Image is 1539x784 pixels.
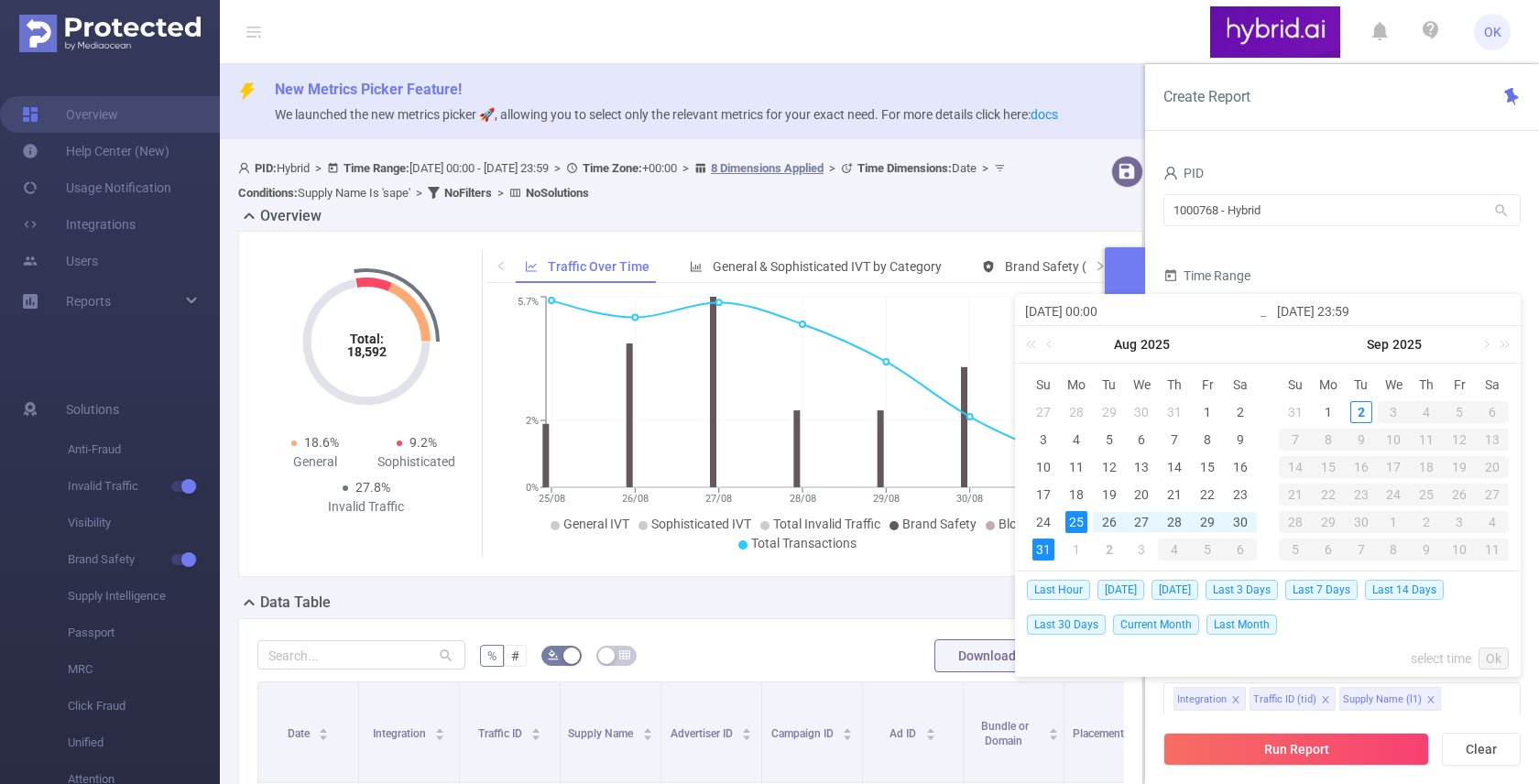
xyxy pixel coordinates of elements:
[1410,401,1443,423] div: 4
[265,452,366,472] div: General
[1025,300,1259,322] input: Start date
[1339,687,1441,711] li: Supply Name (l1)
[255,161,277,175] b: PID:
[857,161,977,175] span: Date
[1229,401,1251,423] div: 2
[1345,426,1378,453] td: September 9, 2025
[1032,401,1054,423] div: 27
[1479,648,1509,670] a: Ok
[1443,511,1476,533] div: 3
[1312,456,1345,478] div: 15
[583,161,642,175] b: Time Zone:
[1378,371,1411,398] th: Wed
[22,133,169,169] a: Help Center (New)
[1345,536,1378,563] td: October 7, 2025
[1224,398,1257,426] td: August 2, 2025
[1158,536,1191,563] td: September 4, 2025
[275,107,1058,122] span: We launched the new metrics picker 🚀, allowing you to select only the relevant metrics for your e...
[1279,508,1312,536] td: September 28, 2025
[1224,508,1257,536] td: August 30, 2025
[1098,539,1120,561] div: 2
[1060,536,1093,563] td: September 1, 2025
[1443,426,1476,453] td: September 12, 2025
[549,161,566,175] span: >
[1126,426,1159,453] td: August 6, 2025
[22,96,118,133] a: Overview
[1443,429,1476,451] div: 12
[1443,456,1476,478] div: 19
[1279,456,1312,478] div: 14
[1345,453,1378,481] td: September 16, 2025
[1027,398,1060,426] td: July 27, 2025
[1163,456,1185,478] div: 14
[563,517,629,531] span: General IVT
[1312,539,1345,561] div: 6
[19,15,201,52] img: Protected Media
[68,615,220,651] span: Passport
[1093,376,1126,393] span: Tu
[22,169,171,206] a: Usage Notification
[1027,453,1060,481] td: August 10, 2025
[977,161,994,175] span: >
[66,294,111,309] span: Reports
[1476,376,1509,393] span: Sa
[1476,453,1509,481] td: September 20, 2025
[310,161,327,175] span: >
[1130,456,1152,478] div: 13
[1196,401,1218,423] div: 1
[1378,429,1411,451] div: 10
[1032,511,1054,533] div: 24
[1411,641,1471,676] a: select time
[68,468,220,505] span: Invalid Traffic
[1163,484,1185,506] div: 21
[260,205,322,227] h2: Overview
[1098,401,1120,423] div: 29
[1443,539,1476,561] div: 10
[1312,426,1345,453] td: September 8, 2025
[1279,426,1312,453] td: September 7, 2025
[1312,398,1345,426] td: September 1, 2025
[344,161,409,175] b: Time Range:
[619,649,630,660] i: icon: table
[1378,539,1411,561] div: 8
[1229,511,1251,533] div: 30
[1191,539,1224,561] div: 5
[238,186,410,200] span: Supply Name Is 'sape'
[857,161,952,175] b: Time Dimensions :
[1410,426,1443,453] td: September 11, 2025
[1490,326,1513,363] a: Next year (Control + right)
[1410,398,1443,426] td: September 4, 2025
[1112,326,1139,363] a: Aug
[1476,398,1509,426] td: September 6, 2025
[1224,539,1257,561] div: 6
[1093,453,1126,481] td: August 12, 2025
[1312,481,1345,508] td: September 22, 2025
[1098,429,1120,451] div: 5
[1229,429,1251,451] div: 9
[1410,511,1443,533] div: 2
[1410,429,1443,451] div: 11
[1476,508,1509,536] td: October 4, 2025
[1098,456,1120,478] div: 12
[1126,508,1159,536] td: August 27, 2025
[789,493,815,505] tspan: 28/08
[705,493,732,505] tspan: 27/08
[1284,401,1306,423] div: 31
[548,649,559,660] i: icon: bg-colors
[1477,326,1493,363] a: Next month (PageDown)
[1158,481,1191,508] td: August 21, 2025
[1224,426,1257,453] td: August 9, 2025
[651,517,751,531] span: Sophisticated IVT
[1060,371,1093,398] th: Mon
[1126,376,1159,393] span: We
[548,259,649,274] span: Traffic Over Time
[824,161,841,175] span: >
[690,260,703,273] i: icon: bar-chart
[346,344,386,359] tspan: 18,592
[1476,481,1509,508] td: September 27, 2025
[1250,687,1336,711] li: Traffic ID (tid)
[1345,539,1378,561] div: 7
[1484,14,1501,50] span: OK
[1065,456,1087,478] div: 11
[1279,371,1312,398] th: Sun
